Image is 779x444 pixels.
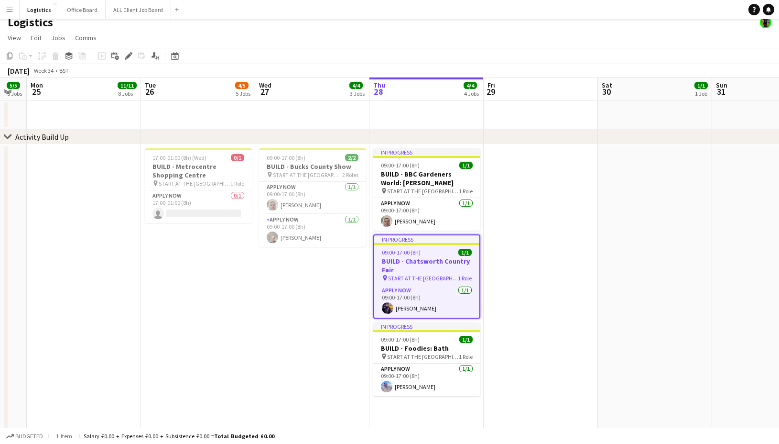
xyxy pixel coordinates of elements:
[382,249,421,256] span: 09:00-17:00 (8h)
[259,148,366,247] app-job-card: 09:00-17:00 (8h)2/2BUILD - Bucks County Show START AT THE [GEOGRAPHIC_DATA]2 RolesAPPLY NOW1/109:...
[486,86,495,97] span: 29
[374,235,479,243] div: In progress
[760,17,771,28] app-user-avatar: Desiree Ramsey
[75,33,97,42] span: Comms
[145,190,252,223] app-card-role: APPLY NOW0/117:00-01:00 (8h)
[259,182,366,214] app-card-role: APPLY NOW1/109:00-17:00 (8h)[PERSON_NAME]
[459,353,473,360] span: 1 Role
[27,32,45,44] a: Edit
[118,82,137,89] span: 11/11
[458,249,472,256] span: 1/1
[373,148,480,156] div: In progress
[8,15,53,30] h1: Logistics
[381,336,420,343] span: 09:00-17:00 (8h)
[373,322,480,396] app-job-card: In progress09:00-17:00 (8h)1/1BUILD - Foodies: Bath START AT THE [GEOGRAPHIC_DATA]1 RoleAPPLY NOW...
[267,154,305,161] span: 09:00-17:00 (8h)
[152,154,206,161] span: 17:00-01:00 (8h) (Wed)
[53,433,76,440] span: 1 item
[459,336,473,343] span: 1/1
[373,234,480,319] app-job-card: In progress09:00-17:00 (8h)1/1BUILD - Chatsworth Country Fair START AT THE [GEOGRAPHIC_DATA]1 Rol...
[230,180,244,187] span: 1 Role
[387,188,459,195] span: START AT THE [GEOGRAPHIC_DATA]
[258,86,271,97] span: 27
[387,353,459,360] span: START AT THE [GEOGRAPHIC_DATA]
[143,86,156,97] span: 26
[459,162,473,169] span: 1/1
[145,162,252,179] h3: BUILD - Metrocentre Shopping Centre
[342,171,358,178] span: 2 Roles
[32,67,55,74] span: Week 34
[374,257,479,274] h3: BUILD - Chatsworth Country Fair
[373,364,480,396] app-card-role: APPLY NOW1/109:00-17:00 (8h)[PERSON_NAME]
[273,171,342,178] span: START AT THE [GEOGRAPHIC_DATA]
[695,90,707,97] div: 1 Job
[373,81,385,89] span: Thu
[29,86,43,97] span: 25
[106,0,171,19] button: ALL Client Job Board
[487,81,495,89] span: Fri
[350,90,365,97] div: 3 Jobs
[4,32,25,44] a: View
[349,82,363,89] span: 4/4
[51,33,65,42] span: Jobs
[7,90,22,97] div: 5 Jobs
[694,82,708,89] span: 1/1
[231,154,244,161] span: 0/1
[373,148,480,231] app-job-card: In progress09:00-17:00 (8h)1/1BUILD - BBC Gardeners World: [PERSON_NAME] START AT THE [GEOGRAPHIC...
[381,162,420,169] span: 09:00-17:00 (8h)
[31,33,42,42] span: Edit
[259,81,271,89] span: Wed
[47,32,69,44] a: Jobs
[459,188,473,195] span: 1 Role
[345,154,358,161] span: 2/2
[716,81,727,89] span: Sun
[15,132,69,142] div: Activity Build Up
[458,275,472,282] span: 1 Role
[464,82,477,89] span: 4/4
[600,86,612,97] span: 30
[372,86,385,97] span: 28
[373,344,480,353] h3: BUILD - Foodies: Bath
[374,285,479,318] app-card-role: APPLY NOW1/109:00-17:00 (8h)[PERSON_NAME]
[464,90,479,97] div: 4 Jobs
[145,148,252,223] app-job-card: 17:00-01:00 (8h) (Wed)0/1BUILD - Metrocentre Shopping Centre START AT THE [GEOGRAPHIC_DATA]1 Role...
[388,275,458,282] span: START AT THE [GEOGRAPHIC_DATA]
[214,433,274,440] span: Total Budgeted £0.00
[15,433,43,440] span: Budgeted
[20,0,59,19] button: Logistics
[159,180,230,187] span: START AT THE [GEOGRAPHIC_DATA]
[714,86,727,97] span: 31
[59,67,69,74] div: BST
[602,81,612,89] span: Sat
[373,170,480,187] h3: BUILD - BBC Gardeners World: [PERSON_NAME]
[8,33,21,42] span: View
[118,90,136,97] div: 8 Jobs
[259,214,366,247] app-card-role: APPLY NOW1/109:00-17:00 (8h)[PERSON_NAME]
[31,81,43,89] span: Mon
[373,198,480,231] app-card-role: APPLY NOW1/109:00-17:00 (8h)[PERSON_NAME]
[5,431,44,442] button: Budgeted
[7,82,20,89] span: 5/5
[59,0,106,19] button: Office Board
[235,82,249,89] span: 4/5
[236,90,250,97] div: 5 Jobs
[145,81,156,89] span: Tue
[84,433,274,440] div: Salary £0.00 + Expenses £0.00 + Subsistence £0.00 =
[373,322,480,330] div: In progress
[8,66,30,76] div: [DATE]
[71,32,100,44] a: Comms
[259,162,366,171] h3: BUILD - Bucks County Show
